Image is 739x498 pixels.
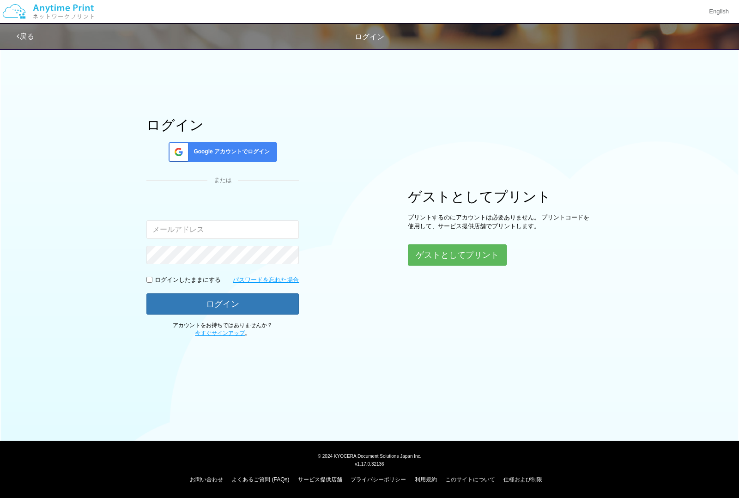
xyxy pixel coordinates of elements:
[351,476,406,483] a: プライバシーポリシー
[503,476,542,483] a: 仕様および制限
[146,117,299,133] h1: ログイン
[195,330,245,336] a: 今すぐサインアップ
[146,293,299,315] button: ログイン
[146,322,299,337] p: アカウントをお持ちではありませんか？
[355,461,384,467] span: v1.17.0.32136
[408,244,507,266] button: ゲストとしてプリント
[17,32,34,40] a: 戻る
[195,330,250,336] span: 。
[298,476,342,483] a: サービス提供店舗
[155,276,221,285] p: ログインしたままにする
[408,189,593,204] h1: ゲストとしてプリント
[355,33,384,41] span: ログイン
[445,476,495,483] a: このサイトについて
[318,453,422,459] span: © 2024 KYOCERA Document Solutions Japan Inc.
[415,476,437,483] a: 利用規約
[233,276,299,285] a: パスワードを忘れた場合
[190,148,270,156] span: Google アカウントでログイン
[146,176,299,185] div: または
[146,220,299,239] input: メールアドレス
[231,476,289,483] a: よくあるご質問 (FAQs)
[408,213,593,231] p: プリントするのにアカウントは必要ありません。 プリントコードを使用して、サービス提供店舗でプリントします。
[190,476,223,483] a: お問い合わせ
